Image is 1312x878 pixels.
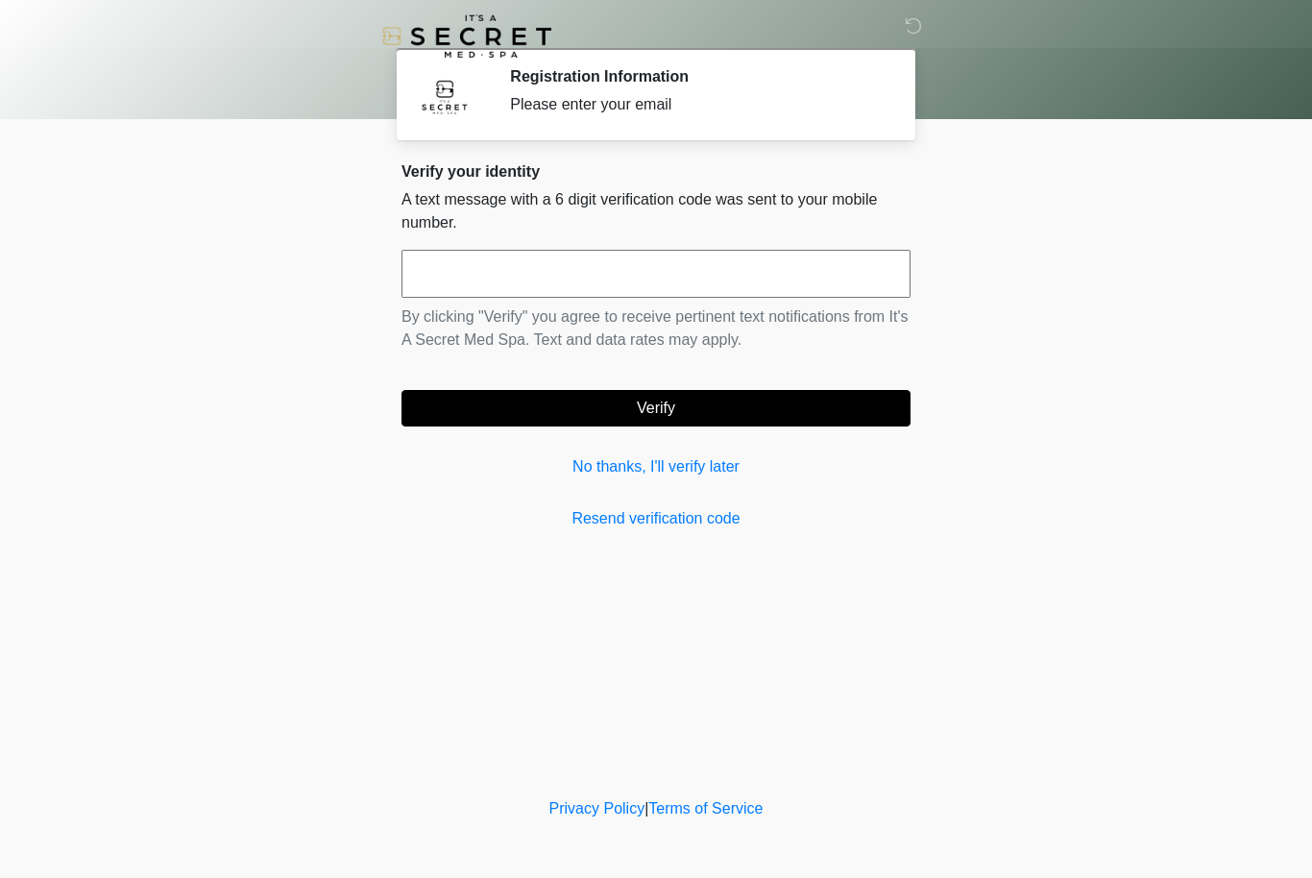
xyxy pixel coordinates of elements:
p: By clicking "Verify" you agree to receive pertinent text notifications from It's A Secret Med Spa... [401,305,911,352]
h2: Verify your identity [401,162,911,181]
img: It's A Secret Med Spa Logo [382,14,551,58]
div: Please enter your email [510,93,882,116]
a: No thanks, I'll verify later [401,455,911,478]
button: Verify [401,390,911,427]
a: | [644,800,648,817]
a: Privacy Policy [549,800,645,817]
a: Resend verification code [401,507,911,530]
h2: Registration Information [510,67,882,85]
p: A text message with a 6 digit verification code was sent to your mobile number. [401,188,911,234]
a: Terms of Service [648,800,763,817]
img: Agent Avatar [416,67,474,125]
